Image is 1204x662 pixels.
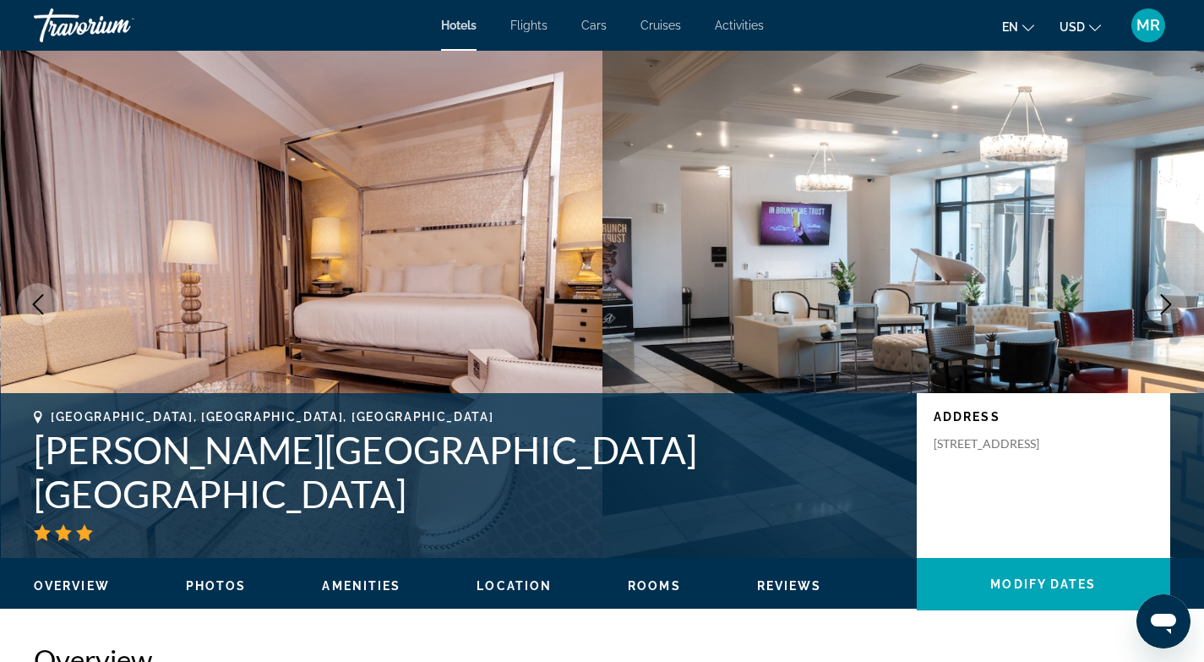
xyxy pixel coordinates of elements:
[628,578,681,594] button: Rooms
[477,578,552,594] button: Location
[581,19,607,32] a: Cars
[1002,14,1034,39] button: Change language
[1002,20,1018,34] span: en
[34,578,110,594] button: Overview
[186,579,247,593] span: Photos
[1126,8,1170,43] button: User Menu
[322,579,400,593] span: Amenities
[1145,283,1187,326] button: Next image
[1136,594,1190,648] iframe: Button to launch messaging window
[1060,14,1101,39] button: Change currency
[917,558,1170,610] button: Modify Dates
[757,579,822,593] span: Reviews
[51,410,493,424] span: [GEOGRAPHIC_DATA], [GEOGRAPHIC_DATA], [GEOGRAPHIC_DATA]
[628,579,681,593] span: Rooms
[34,579,110,593] span: Overview
[757,578,822,594] button: Reviews
[17,283,59,326] button: Previous image
[715,19,764,32] a: Activities
[1136,17,1160,34] span: MR
[640,19,681,32] a: Cruises
[441,19,477,32] a: Hotels
[934,410,1153,424] p: Address
[934,436,1069,451] p: [STREET_ADDRESS]
[34,3,203,47] a: Travorium
[186,578,247,594] button: Photos
[477,579,552,593] span: Location
[990,577,1096,591] span: Modify Dates
[510,19,548,32] a: Flights
[34,428,900,516] h1: [PERSON_NAME][GEOGRAPHIC_DATA] [GEOGRAPHIC_DATA]
[1060,20,1085,34] span: USD
[322,578,400,594] button: Amenities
